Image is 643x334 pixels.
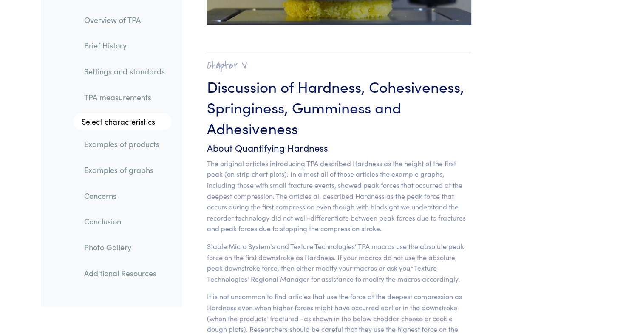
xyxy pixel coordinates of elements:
[77,160,172,180] a: Examples of graphs
[77,10,172,30] a: Overview of TPA
[207,76,472,138] h3: Discussion of Hardness, Cohesiveness, Springiness, Gumminess and Adhesiveness
[207,158,472,234] p: The original articles introducing TPA described Hardness as the height of the first peak (on stri...
[77,88,172,107] a: TPA measurements
[77,263,172,283] a: Additional Resources
[77,36,172,56] a: Brief History
[77,212,172,232] a: Conclusion
[207,59,472,72] h2: Chapter V
[77,238,172,257] a: Photo Gallery
[77,135,172,154] a: Examples of products
[77,62,172,81] a: Settings and standards
[207,142,472,155] h6: About Quantifying Hardness
[207,241,472,284] p: Stable Micro System's and Texture Technologies' TPA macros use the absolute peak force on the fir...
[73,113,172,130] a: Select characteristics
[77,186,172,206] a: Concerns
